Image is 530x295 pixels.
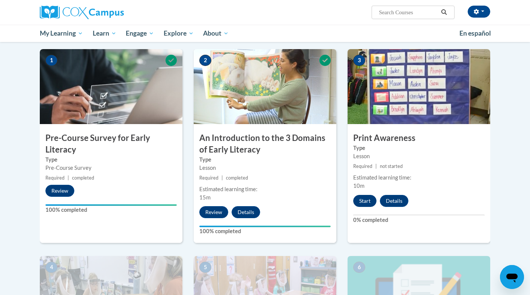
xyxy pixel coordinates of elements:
[353,174,485,182] div: Estimated learning time:
[353,144,485,152] label: Type
[45,204,177,206] div: Your progress
[72,175,94,181] span: completed
[126,29,154,38] span: Engage
[353,183,364,189] span: 10m
[375,163,377,169] span: |
[500,265,524,289] iframe: Button to launch messaging window
[348,49,490,124] img: Course Image
[45,206,177,214] label: 100% completed
[194,132,336,156] h3: An Introduction to the 3 Domains of Early Literacy
[40,132,182,156] h3: Pre-Course Survey for Early Literacy
[40,29,83,38] span: My Learning
[468,6,490,18] button: Account Settings
[164,29,194,38] span: Explore
[226,175,248,181] span: completed
[353,216,485,224] label: 0% completed
[45,156,177,164] label: Type
[353,195,376,207] button: Start
[45,175,65,181] span: Required
[203,29,229,38] span: About
[68,175,69,181] span: |
[232,206,260,218] button: Details
[199,185,331,193] div: Estimated learning time:
[380,195,408,207] button: Details
[29,25,501,42] div: Main menu
[88,25,121,42] a: Learn
[459,29,491,37] span: En español
[199,262,211,273] span: 5
[40,49,182,124] img: Course Image
[353,152,485,160] div: Lesson
[45,55,57,66] span: 1
[40,6,182,19] a: Cox Campus
[199,175,218,181] span: Required
[35,25,88,42] a: My Learning
[199,194,211,201] span: 15m
[199,227,331,235] label: 100% completed
[438,8,450,17] button: Search
[353,163,372,169] span: Required
[353,55,365,66] span: 3
[199,226,331,227] div: Your progress
[221,175,223,181] span: |
[93,29,116,38] span: Learn
[199,55,211,66] span: 2
[199,206,228,218] button: Review
[40,6,124,19] img: Cox Campus
[45,262,57,273] span: 4
[348,132,490,144] h3: Print Awareness
[45,164,177,172] div: Pre-Course Survey
[121,25,159,42] a: Engage
[194,49,336,124] img: Course Image
[45,185,74,197] button: Review
[380,163,403,169] span: not started
[455,25,496,41] a: En español
[199,156,331,164] label: Type
[378,8,438,17] input: Search Courses
[199,25,234,42] a: About
[159,25,199,42] a: Explore
[353,262,365,273] span: 6
[199,164,331,172] div: Lesson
